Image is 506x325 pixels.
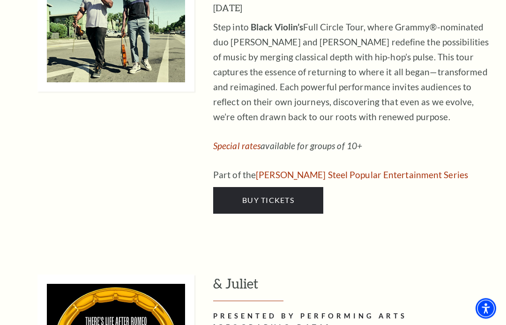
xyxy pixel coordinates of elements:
p: Part of the [213,168,497,183]
a: Irwin Steel Popular Entertainment Series - open in a new tab [256,170,468,181]
span: Buy Tickets [242,196,294,205]
span: Full Circle Tour, where Grammy®-nominated duo [PERSON_NAME] and [PERSON_NAME] redefine the possib... [213,22,489,123]
em: available for groups of 10+ [213,141,362,152]
strong: Black Violin’s [251,22,303,33]
div: Accessibility Menu [476,298,496,319]
h3: [DATE] [213,1,497,16]
h3: & Juliet [213,275,497,302]
p: Step into [213,20,497,125]
a: Special rates [213,141,260,152]
a: Buy Tickets [213,188,323,214]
